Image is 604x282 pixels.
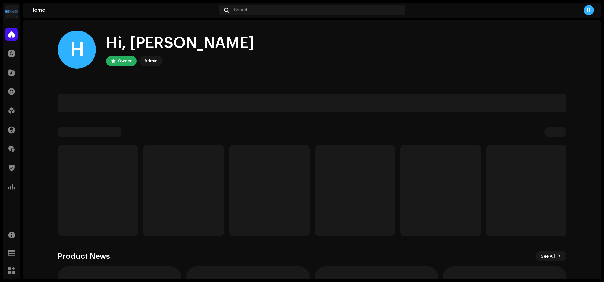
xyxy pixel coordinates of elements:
[584,5,594,15] div: H
[106,33,254,53] div: Hi, [PERSON_NAME]
[536,251,566,261] button: See All
[541,250,555,263] span: See All
[31,8,216,13] div: Home
[58,31,96,69] div: H
[5,5,18,18] img: 1d4ab021-3d3a-477c-8d2a-5ac14ed14e8d
[58,251,110,261] h3: Product News
[234,8,249,13] span: Search
[144,57,158,65] div: Admin
[118,57,132,65] div: Owner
